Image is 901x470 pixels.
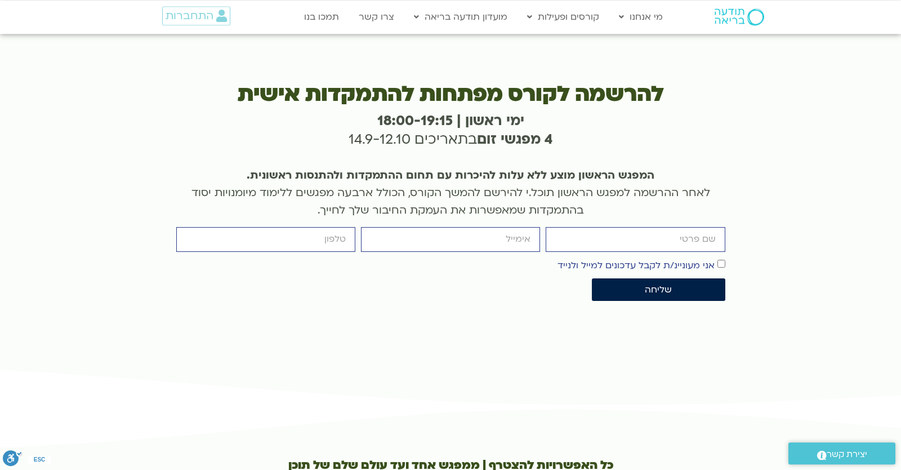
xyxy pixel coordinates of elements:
form: טופס חדש [176,227,725,306]
label: אני מעוניינ/ת לקבל עדכונים למייל ולנייד [557,259,715,271]
a: מי אנחנו [613,6,668,28]
span: שליחה [645,285,672,295]
a: התחברות [162,6,230,25]
strong: 4 מפגשי זום [477,130,552,149]
input: מותר להשתמש רק במספרים ותווי טלפון (#, -, *, וכו'). [176,227,355,251]
p: לאחר ההרשמה למפגש הראשון תוכל.י להירשם להמשך הקורס, הכולל ארבעה מפגשים ללימוד מיומנויות יסוד בהתמ... [176,167,725,219]
button: שליחה [592,278,725,301]
span: יצירת קשר [827,447,867,462]
input: שם פרטי [546,227,725,251]
input: אימייל [361,227,540,251]
img: תודעה בריאה [715,8,764,25]
h3: בתאריכים 14.9-12.10 [176,112,725,149]
a: תמכו בנו [298,6,345,28]
span: התחברות [166,10,213,22]
h3: להרשמה לקורס מפתחות להתמקדות אישית [176,81,725,107]
a: קורסים ופעילות [521,6,605,28]
a: מועדון תודעה בריאה [408,6,513,28]
a: צרו קשר [353,6,400,28]
a: יצירת קשר [788,442,895,464]
b: ימי ראשון | 18:00-19:15 [377,112,524,130]
b: המפגש הראשון מוצע ללא עלות להיכרות עם תחום ההתמקדות ולהתנסות ראשונית. [247,168,654,183]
